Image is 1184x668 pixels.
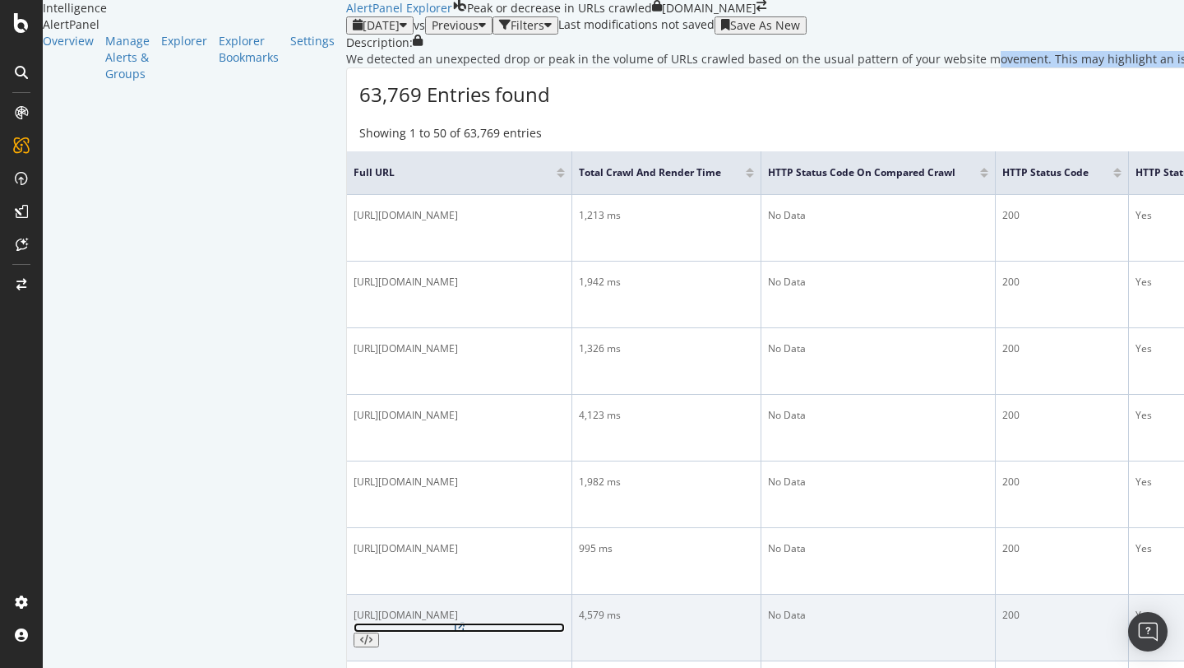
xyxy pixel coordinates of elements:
div: Save As New [730,19,800,32]
div: 1,942 ms [579,275,754,290]
a: Visit Online Page [354,623,565,633]
span: [URL][DOMAIN_NAME] [354,608,458,622]
div: No Data [768,341,988,356]
span: [URL][DOMAIN_NAME] [354,541,458,555]
a: Explorer [161,33,207,49]
button: View HTML Source [354,633,379,647]
div: Open Intercom Messenger [1128,612,1168,652]
div: No Data [768,408,988,423]
div: 200 [1002,475,1122,489]
div: 1,326 ms [579,341,754,356]
div: Showing 1 to 50 of 63,769 entries [359,125,542,143]
span: Total Crawl and Render Time [579,165,721,180]
span: Full URL [354,165,532,180]
span: Previous [432,17,479,33]
div: Filters [511,19,544,32]
a: Overview [43,33,94,49]
div: No Data [768,475,988,489]
div: 1,982 ms [579,475,754,489]
a: Manage Alerts & Groups [105,33,150,82]
div: No Data [768,208,988,223]
span: 63,769 Entries found [359,81,550,108]
span: [URL][DOMAIN_NAME] [354,341,458,355]
a: Explorer Bookmarks [219,33,279,66]
div: 200 [1002,275,1122,290]
div: 4,123 ms [579,408,754,423]
span: vs [414,17,425,34]
div: Description: [346,35,413,51]
span: [URL][DOMAIN_NAME] [354,408,458,422]
button: Save As New [715,16,807,35]
span: [URL][DOMAIN_NAME] [354,475,458,489]
div: Last modifications not saved [558,16,715,35]
span: [URL][DOMAIN_NAME] [354,208,458,222]
div: AlertPanel [43,16,346,33]
span: HTTP Status Code On Compared Crawl [768,165,955,180]
button: Previous [425,16,493,35]
div: 995 ms [579,541,754,556]
div: No Data [768,608,988,623]
div: 4,579 ms [579,608,754,623]
button: Filters [493,16,558,35]
span: 2025 Sep. 25th [363,17,400,33]
span: HTTP Status Code [1002,165,1089,180]
div: 1,213 ms [579,208,754,223]
a: Settings [290,33,335,49]
div: 200 [1002,608,1122,623]
button: [DATE] [346,16,414,35]
div: 200 [1002,341,1122,356]
div: 200 [1002,541,1122,556]
div: 200 [1002,408,1122,423]
div: No Data [768,275,988,290]
div: 200 [1002,208,1122,223]
div: No Data [768,541,988,556]
span: [URL][DOMAIN_NAME] [354,275,458,289]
